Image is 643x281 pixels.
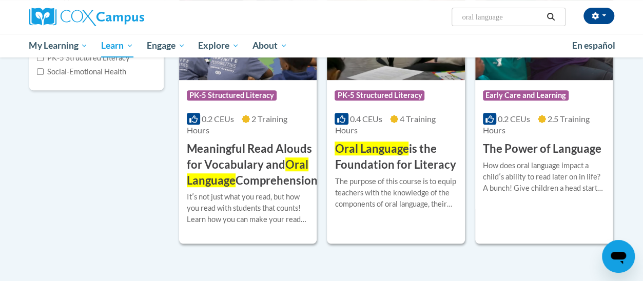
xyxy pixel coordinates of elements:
iframe: Button to launch messaging window [602,240,635,273]
span: 2.5 Training Hours [483,114,590,135]
span: 0.2 CEUs [498,114,530,124]
span: 0.4 CEUs [350,114,382,124]
a: En español [566,35,622,56]
h3: is the Foundation for Literacy [335,141,457,173]
a: Learn [94,34,140,57]
a: Explore [191,34,246,57]
button: Search [543,11,558,23]
span: Explore [198,39,239,52]
span: 4 Training Hours [335,114,435,135]
span: PK-5 Structured Literacy [187,90,277,101]
span: PK-5 Structured Literacy [335,90,424,101]
h3: The Power of Language [483,141,601,157]
a: About [246,34,294,57]
input: Checkbox for Options [37,68,44,75]
span: Oral Language [187,157,308,187]
div: The purpose of this course is to equip teachers with the knowledge of the components of oral lang... [335,176,457,210]
h3: Meaningful Read Alouds for Vocabulary and Comprehension [187,141,318,188]
span: My Learning [29,39,88,52]
span: 0.2 CEUs [202,114,234,124]
img: Cox Campus [29,8,144,26]
a: My Learning [23,34,95,57]
span: Learn [101,39,133,52]
span: Early Care and Learning [483,90,569,101]
button: Account Settings [583,8,614,24]
input: Checkbox for Options [37,54,44,61]
label: Social-Emotional Health [37,66,126,77]
span: En español [572,40,615,51]
input: Search Courses [461,11,543,23]
span: Engage [147,39,185,52]
label: PK-5 Structured Literacy [37,52,130,64]
div: How does oral language impact a childʹs ability to read later on in life? A bunch! Give children ... [483,160,605,194]
div: Main menu [22,34,622,57]
span: About [252,39,287,52]
span: Oral Language [335,142,408,155]
div: Itʹs not just what you read, but how you read with students that counts! Learn how you can make y... [187,191,309,225]
a: Engage [140,34,192,57]
span: 2 Training Hours [187,114,287,135]
a: Cox Campus [29,8,214,26]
